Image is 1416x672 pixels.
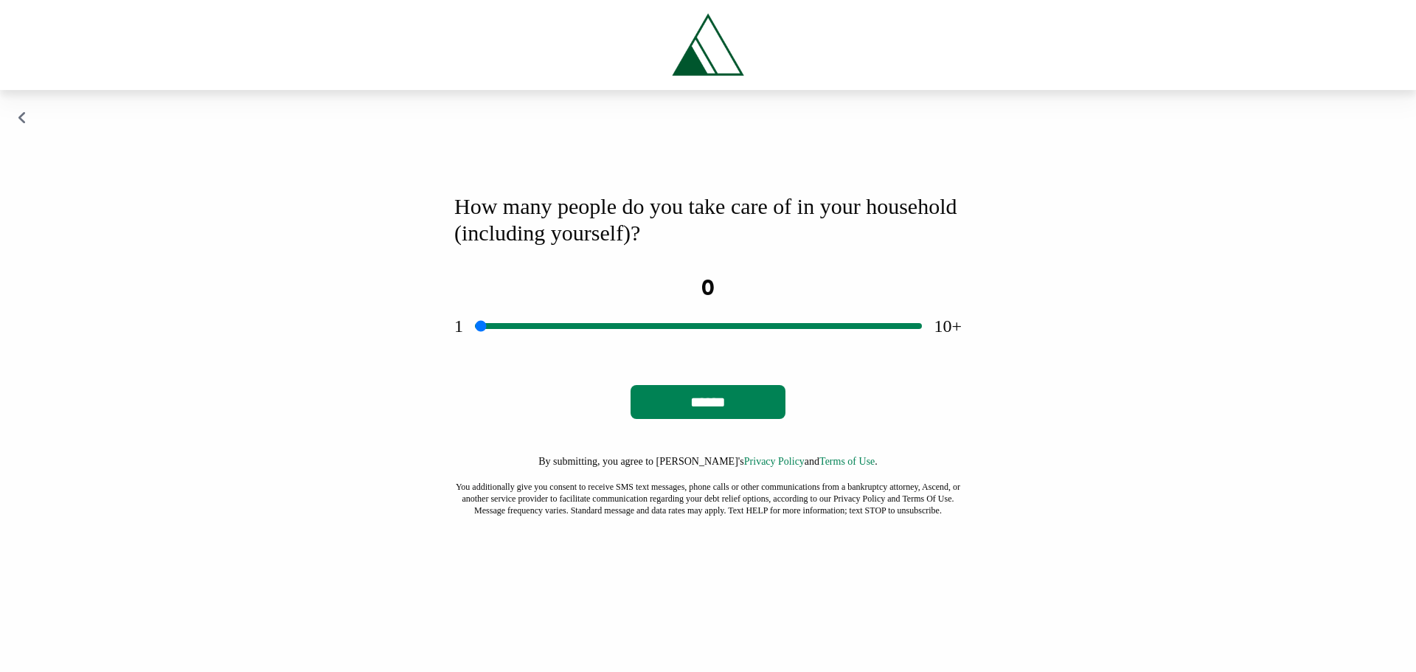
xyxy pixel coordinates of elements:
span: 10+ [934,316,962,336]
a: Terms of Use [819,456,875,467]
div: How many people do you take care of in your household (including yourself)? [454,193,962,246]
a: Tryascend.com [237,12,1179,78]
span: 0 [701,278,715,300]
img: Tryascend.com [669,12,747,78]
a: Privacy Policy [744,456,805,467]
div: By submitting, you agree to [PERSON_NAME]'s and . [538,454,878,469]
div: You additionally give you consent to receive SMS text messages, phone calls or other communicatio... [454,481,962,516]
span: 1 [454,316,463,336]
